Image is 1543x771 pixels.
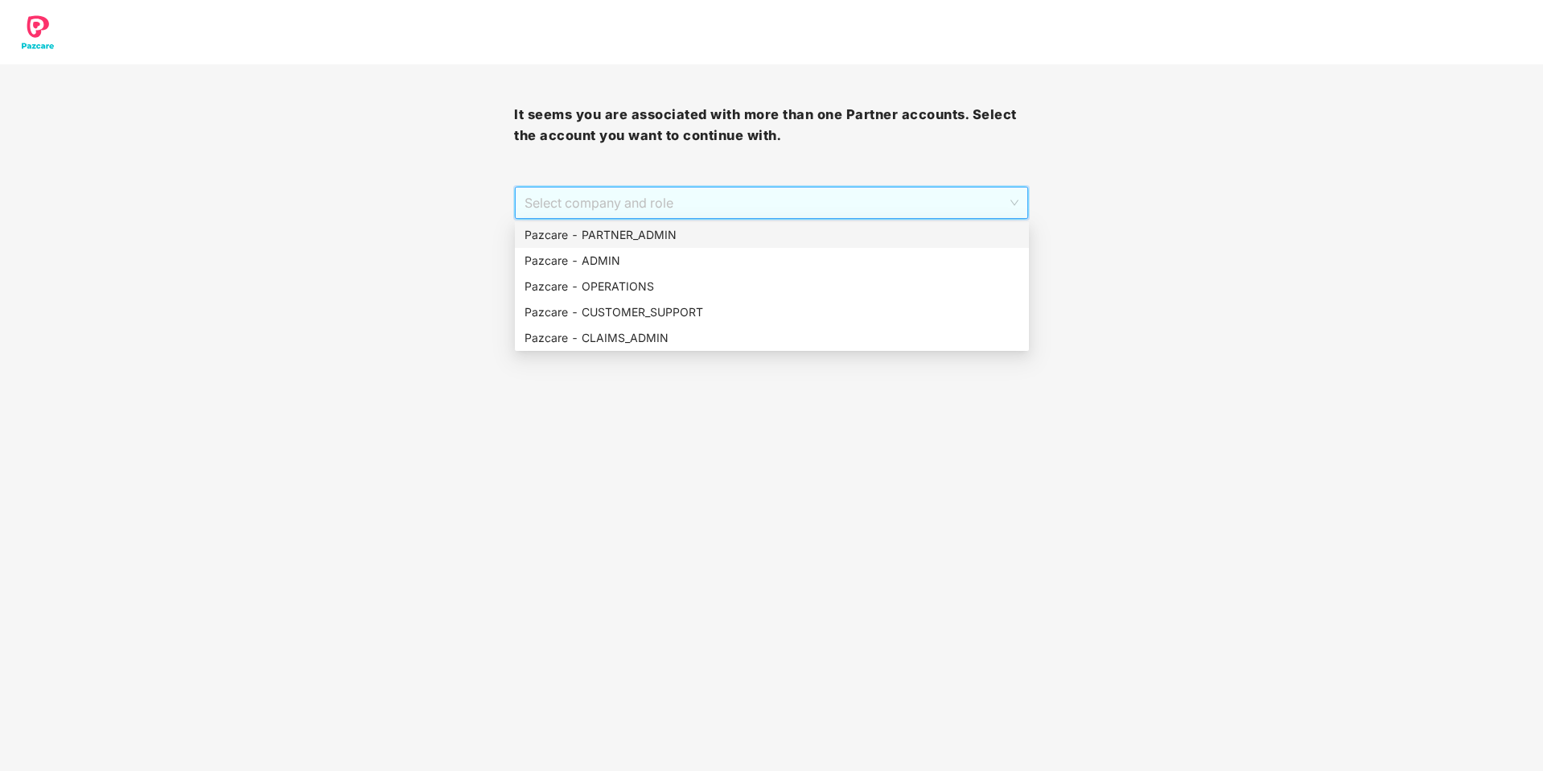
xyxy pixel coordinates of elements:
div: Pazcare - CUSTOMER_SUPPORT [525,303,1019,321]
div: Pazcare - PARTNER_ADMIN [525,226,1019,244]
div: Pazcare - CLAIMS_ADMIN [525,329,1019,347]
div: Pazcare - ADMIN [515,248,1029,274]
div: Pazcare - OPERATIONS [515,274,1029,299]
div: Pazcare - CLAIMS_ADMIN [515,325,1029,351]
div: Pazcare - CUSTOMER_SUPPORT [515,299,1029,325]
div: Pazcare - OPERATIONS [525,278,1019,295]
span: Select company and role [525,188,1018,218]
h3: It seems you are associated with more than one Partner accounts. Select the account you want to c... [514,105,1028,146]
div: Pazcare - ADMIN [525,252,1019,270]
div: Pazcare - PARTNER_ADMIN [515,222,1029,248]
